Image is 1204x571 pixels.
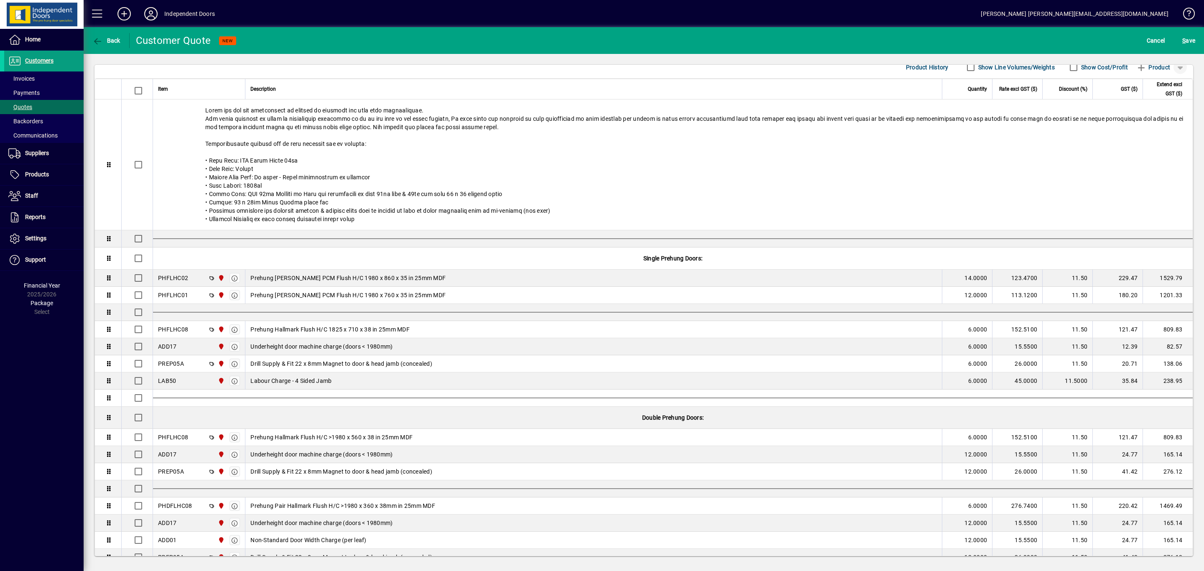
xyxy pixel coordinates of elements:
span: Christchurch [216,553,225,562]
button: Profile [138,6,164,21]
div: 26.0000 [997,359,1037,368]
span: Underheight door machine charge (doors < 1980mm) [250,450,393,459]
div: ADD01 [158,536,176,544]
td: 11.50 [1042,515,1092,532]
span: Product [1136,61,1170,74]
a: Staff [4,186,84,206]
a: Communications [4,128,84,143]
div: 15.5500 [997,519,1037,527]
span: Support [25,256,46,263]
td: 229.47 [1092,270,1143,287]
span: Prehung Hallmark Flush H/C 1825 x 710 x 38 in 25mm MDF [250,325,410,334]
td: 220.42 [1092,497,1143,515]
div: ADD17 [158,519,176,527]
td: 11.50 [1042,532,1092,549]
div: 45.0000 [997,377,1037,385]
div: 26.0000 [997,553,1037,561]
app-page-header-button: Back [84,33,130,48]
span: Christchurch [216,325,225,334]
td: 11.50 [1042,549,1092,566]
span: Cancel [1147,34,1165,47]
a: Payments [4,86,84,100]
button: Save [1180,33,1197,48]
span: Christchurch [216,467,225,476]
span: Discount (%) [1059,84,1087,94]
td: 24.77 [1092,446,1143,463]
td: 20.71 [1092,355,1143,372]
span: NEW [222,38,233,43]
span: 6.0000 [968,433,987,441]
div: 152.5100 [997,325,1037,334]
span: Christchurch [216,359,225,368]
td: 1529.79 [1143,270,1193,287]
span: Drill Supply & Fit 22 x 8mm Magnet to door & head jamb (concealed) [250,467,432,476]
td: 11.50 [1042,446,1092,463]
td: 1201.33 [1143,287,1193,304]
button: Add [111,6,138,21]
span: 12.0000 [964,553,987,561]
td: 165.14 [1143,532,1193,549]
td: 11.50 [1042,355,1092,372]
td: 180.20 [1092,287,1143,304]
span: Prehung Pair Hallmark Flush H/C >1980 x 360 x 38mm in 25mm MDF [250,502,435,510]
div: 123.4700 [997,274,1037,282]
div: 113.1200 [997,291,1037,299]
span: Prehung [PERSON_NAME] PCM Flush H/C 1980 x 760 x 35 in 25mm MDF [250,291,446,299]
span: Christchurch [216,291,225,300]
span: Christchurch [216,433,225,442]
div: 15.5500 [997,450,1037,459]
a: Suppliers [4,143,84,164]
span: Communications [8,132,58,139]
span: Christchurch [216,535,225,545]
a: Home [4,29,84,50]
span: Item [158,84,168,94]
span: 12.0000 [964,467,987,476]
span: Product History [906,61,949,74]
div: 26.0000 [997,467,1037,476]
span: 6.0000 [968,359,987,368]
span: Christchurch [216,342,225,351]
a: Settings [4,228,84,249]
td: 11.50 [1042,270,1092,287]
div: Independent Doors [164,7,215,20]
span: 12.0000 [964,450,987,459]
span: Staff [25,192,38,199]
td: 121.47 [1092,321,1143,338]
td: 24.77 [1092,532,1143,549]
span: Payments [8,89,40,96]
td: 11.5000 [1042,372,1092,390]
button: Back [90,33,122,48]
div: 15.5500 [997,342,1037,351]
span: Reports [25,214,46,220]
td: 11.50 [1042,321,1092,338]
span: ave [1182,34,1195,47]
a: Backorders [4,114,84,128]
span: S [1182,37,1186,44]
td: 276.12 [1143,549,1193,566]
div: PHFLHC02 [158,274,188,282]
td: 121.47 [1092,429,1143,446]
span: Prehung [PERSON_NAME] PCM Flush H/C 1980 x 860 x 35 in 25mm MDF [250,274,446,282]
span: Drill Supply & Fit 22 x 8mm Magnet to door & head jamb (concealed) [250,359,432,368]
div: ADD17 [158,450,176,459]
a: Support [4,250,84,270]
span: 6.0000 [968,325,987,334]
td: 41.42 [1092,463,1143,480]
div: ADD17 [158,342,176,351]
span: 12.0000 [964,291,987,299]
span: Customers [25,57,54,64]
div: PHDFLHC08 [158,502,192,510]
span: Prehung Hallmark Flush H/C >1980 x 560 x 38 in 25mm MDF [250,433,413,441]
label: Show Line Volumes/Weights [977,63,1055,71]
span: Extend excl GST ($) [1148,80,1182,98]
td: 165.14 [1143,446,1193,463]
td: 809.83 [1143,321,1193,338]
div: 276.7400 [997,502,1037,510]
span: Description [250,84,276,94]
td: 238.95 [1143,372,1193,390]
span: Underheight door machine charge (doors < 1980mm) [250,342,393,351]
span: Christchurch [216,450,225,459]
span: Invoices [8,75,35,82]
span: 12.0000 [964,519,987,527]
td: 138.06 [1143,355,1193,372]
